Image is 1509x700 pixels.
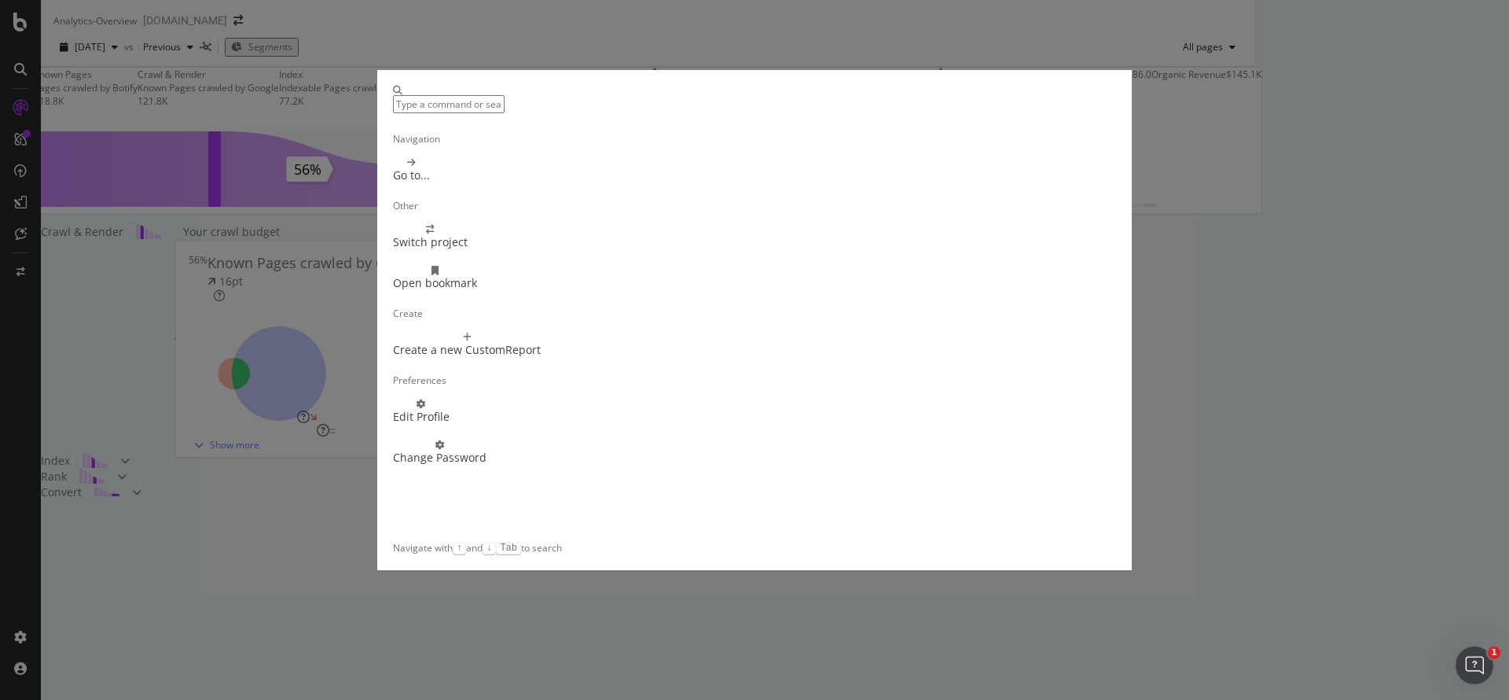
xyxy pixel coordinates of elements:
span: 1 [1488,647,1500,659]
div: Create a new CustomReport [393,342,541,358]
div: Create [393,307,1116,320]
kbd: ↓ [483,542,496,554]
div: Open bookmark [393,275,477,291]
div: modal [377,70,1132,570]
div: Navigate with and [393,541,496,554]
div: Other [393,199,1116,212]
div: Switch project [393,234,468,250]
iframe: Intercom live chat [1456,647,1493,684]
div: Preferences [393,374,1116,387]
kbd: Tab [496,542,521,554]
div: Edit Profile [393,409,450,425]
input: Type a command or search… [393,95,505,113]
div: Go to... [393,168,430,183]
div: to search [496,541,562,554]
kbd: ↑ [453,542,466,554]
div: Change Password [393,450,486,466]
div: Navigation [393,132,1116,146]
